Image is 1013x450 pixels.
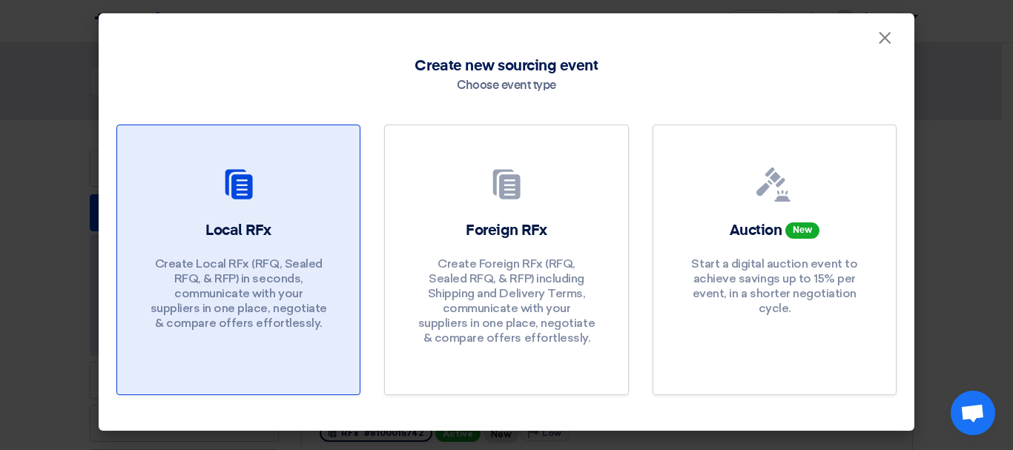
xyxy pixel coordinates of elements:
[205,220,271,241] h2: Local RFx
[418,257,595,345] p: Create Foreign RFx (RFQ, Sealed RFQ, & RFP) including Shipping and Delivery Terms, communicate wi...
[877,27,892,56] span: ×
[730,223,782,238] span: Auction
[785,222,819,239] span: New
[466,220,547,241] h2: Foreign RFx
[150,257,328,331] p: Create Local RFx (RFQ, Sealed RFQ, & RFP) in seconds, communicate with your suppliers in one plac...
[384,125,628,395] a: Foreign RFx Create Foreign RFx (RFQ, Sealed RFQ, & RFP) including Shipping and Delivery Terms, co...
[951,391,995,435] a: Open chat
[653,125,897,395] a: Auction New Start a digital auction event to achieve savings up to 15% per event, in a shorter ne...
[415,55,598,77] span: Create new sourcing event
[457,77,556,95] div: Choose event type
[116,125,360,395] a: Local RFx Create Local RFx (RFQ, Sealed RFQ, & RFP) in seconds, communicate with your suppliers i...
[685,257,863,316] p: Start a digital auction event to achieve savings up to 15% per event, in a shorter negotiation cy...
[865,24,904,53] button: Close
